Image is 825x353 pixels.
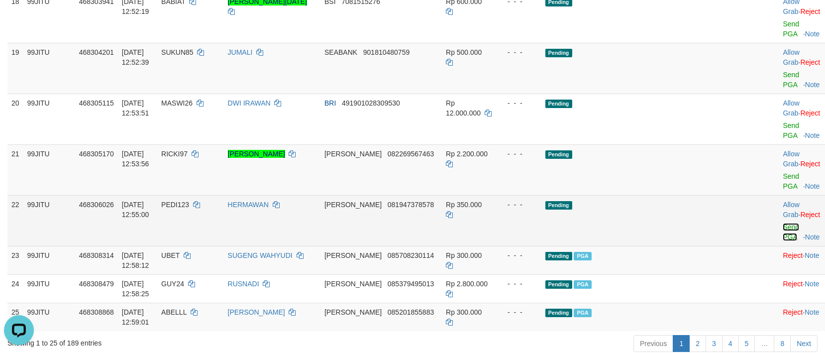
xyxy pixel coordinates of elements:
span: SUKUN85 [161,48,194,56]
span: Pending [545,309,572,317]
div: - - - [500,250,537,260]
a: 8 [774,335,791,352]
span: Rp 2.200.000 [446,150,488,158]
a: 1 [673,335,690,352]
a: [PERSON_NAME] [228,308,285,316]
span: Copy 085201855883 to clipboard [388,308,434,316]
td: 99JITU [23,274,75,303]
span: Pending [545,252,572,260]
span: 468306026 [79,201,114,209]
span: Copy 085379495013 to clipboard [388,280,434,288]
a: Note [805,233,820,241]
div: - - - [500,279,537,289]
div: - - - [500,307,537,317]
span: MASWI26 [161,99,193,107]
span: 468308479 [79,280,114,288]
a: Note [805,131,820,139]
a: Note [805,280,820,288]
td: 22 [7,195,23,246]
a: Reject [800,160,820,168]
a: Send PGA [783,121,799,139]
span: Rp 350.000 [446,201,482,209]
a: Send PGA [783,172,799,190]
span: [DATE] 12:52:39 [122,48,149,66]
span: [PERSON_NAME] [324,251,382,259]
a: 2 [689,335,706,352]
a: 4 [722,335,739,352]
a: Note [805,308,820,316]
a: Reject [800,7,820,15]
td: 25 [7,303,23,331]
span: GUY24 [161,280,184,288]
span: · [783,99,800,117]
a: Previous [633,335,673,352]
span: Rp 300.000 [446,251,482,259]
span: Pending [545,280,572,289]
span: Copy 085708230114 to clipboard [388,251,434,259]
span: [PERSON_NAME] [324,280,382,288]
a: JUMALI [228,48,253,56]
span: Rp 2.800.000 [446,280,488,288]
span: [DATE] 12:59:01 [122,308,149,326]
span: [PERSON_NAME] [324,201,382,209]
td: 99JITU [23,195,75,246]
a: Send PGA [783,71,799,89]
span: 468305115 [79,99,114,107]
span: [DATE] 12:53:51 [122,99,149,117]
div: - - - [500,200,537,210]
span: Copy 901810480759 to clipboard [363,48,410,56]
span: Copy 082269567463 to clipboard [388,150,434,158]
span: · [783,150,800,168]
span: 468304201 [79,48,114,56]
div: - - - [500,47,537,57]
a: … [754,335,774,352]
a: Allow Grab [783,99,799,117]
span: Rp 500.000 [446,48,482,56]
a: DWI IRAWAN [228,99,271,107]
span: SEABANK [324,48,357,56]
span: RICKI97 [161,150,188,158]
a: Note [805,182,820,190]
a: Allow Grab [783,201,799,219]
span: Pending [545,100,572,108]
span: · [783,201,800,219]
a: Note [805,30,820,38]
td: 99JITU [23,303,75,331]
td: 99JITU [23,94,75,144]
td: 99JITU [23,43,75,94]
div: - - - [500,149,537,159]
span: ABELLL [161,308,187,316]
a: Note [805,81,820,89]
a: Allow Grab [783,48,799,66]
div: - - - [500,98,537,108]
span: Pending [545,49,572,57]
a: Reject [783,251,803,259]
span: [DATE] 12:58:12 [122,251,149,269]
td: 21 [7,144,23,195]
a: HERMAWAN [228,201,269,209]
span: PGA [574,309,591,317]
td: 19 [7,43,23,94]
a: Next [790,335,818,352]
span: Pending [545,150,572,159]
a: Note [805,251,820,259]
a: 3 [706,335,722,352]
span: [PERSON_NAME] [324,150,382,158]
td: 23 [7,246,23,274]
a: Send PGA [783,223,799,241]
div: Showing 1 to 25 of 189 entries [7,334,336,348]
span: Copy 491901028309530 to clipboard [342,99,400,107]
span: 468308868 [79,308,114,316]
a: RUSNADI [228,280,259,288]
span: [DATE] 12:58:25 [122,280,149,298]
a: Reject [800,109,820,117]
span: Rp 12.000.000 [446,99,481,117]
a: Reject [800,58,820,66]
span: 468305170 [79,150,114,158]
span: UBET [161,251,180,259]
td: 99JITU [23,246,75,274]
span: [PERSON_NAME] [324,308,382,316]
a: Reject [783,308,803,316]
a: 5 [738,335,755,352]
span: [DATE] 12:55:00 [122,201,149,219]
